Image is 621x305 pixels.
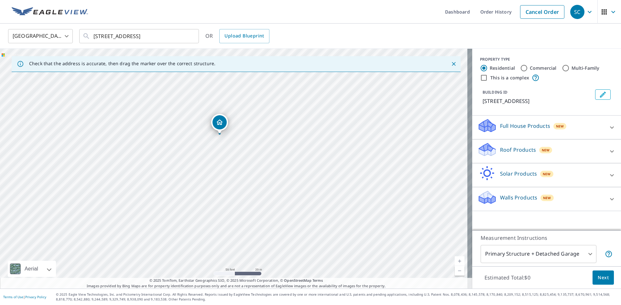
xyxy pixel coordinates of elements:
p: Measurement Instructions [481,234,613,242]
span: New [543,195,551,200]
label: Commercial [530,65,557,71]
p: | [3,295,46,299]
div: SC [570,5,584,19]
a: Cancel Order [520,5,564,19]
p: Roof Products [500,146,536,154]
div: Full House ProductsNew [477,118,616,137]
span: New [542,147,550,153]
div: OR [205,29,269,43]
p: Full House Products [500,122,550,130]
div: PROPERTY TYPE [480,56,613,62]
label: This is a complex [490,75,529,81]
a: Current Level 19, Zoom Out [455,266,464,276]
button: Edit building 1 [595,89,611,100]
p: [STREET_ADDRESS] [483,97,593,105]
a: Terms [312,278,323,283]
span: New [543,171,551,177]
a: Privacy Policy [25,295,46,299]
div: [GEOGRAPHIC_DATA] [8,27,73,45]
label: Multi-Family [572,65,600,71]
div: Primary Structure + Detached Garage [481,245,596,263]
div: Aerial [23,261,40,277]
label: Residential [490,65,515,71]
img: EV Logo [12,7,88,17]
button: Close [450,60,458,68]
button: Next [593,270,614,285]
p: Solar Products [500,170,537,178]
p: Estimated Total: $0 [479,270,536,285]
span: © 2025 TomTom, Earthstar Geographics SIO, © 2025 Microsoft Corporation, © [149,278,323,283]
div: Roof ProductsNew [477,142,616,160]
p: Walls Products [500,194,537,201]
a: Current Level 19, Zoom In [455,256,464,266]
p: BUILDING ID [483,89,507,95]
a: Upload Blueprint [219,29,269,43]
div: Aerial [8,261,56,277]
p: Check that the address is accurate, then drag the marker over the correct structure. [29,61,215,66]
a: OpenStreetMap [284,278,311,283]
div: Solar ProductsNew [477,166,616,184]
span: Your report will include the primary structure and a detached garage if one exists. [605,250,613,258]
span: Upload Blueprint [224,32,264,40]
a: Terms of Use [3,295,23,299]
p: © 2025 Eagle View Technologies, Inc. and Pictometry International Corp. All Rights Reserved. Repo... [56,292,618,302]
span: Next [598,274,609,282]
input: Search by address or latitude-longitude [93,27,186,45]
span: New [556,124,564,129]
div: Walls ProductsNew [477,190,616,208]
